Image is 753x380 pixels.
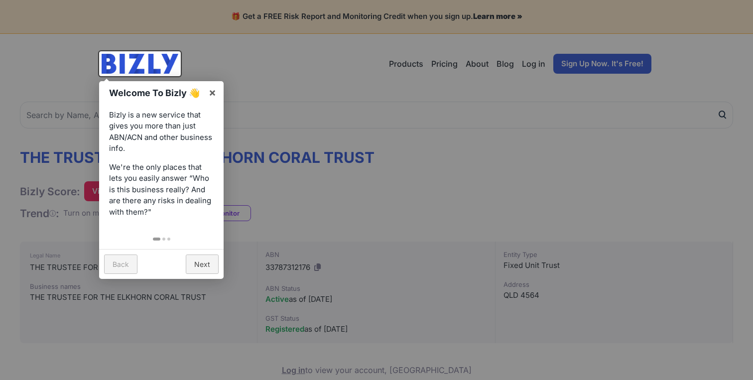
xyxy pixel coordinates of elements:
[109,86,203,100] h1: Welcome To Bizly 👋
[109,110,214,154] p: Bizly is a new service that gives you more than just ABN/ACN and other business info.
[109,162,214,218] p: We're the only places that lets you easily answer “Who is this business really? And are there any...
[186,254,219,274] a: Next
[201,81,224,104] a: ×
[104,254,137,274] a: Back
